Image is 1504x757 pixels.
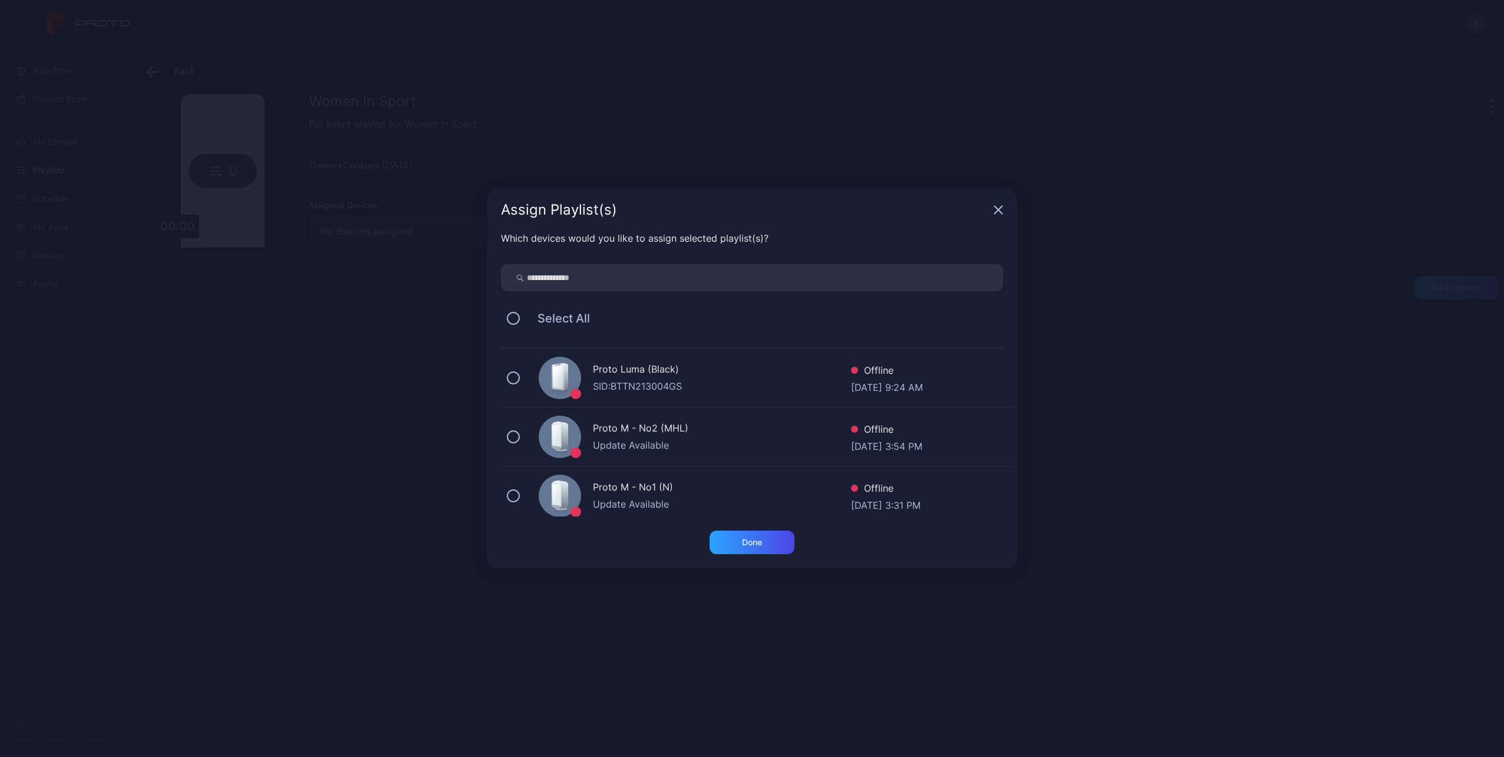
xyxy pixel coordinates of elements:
div: Done [742,538,762,547]
div: Which devices would you like to assign selected playlist(s)? [501,231,1003,245]
div: Proto M - No2 (MHL) [593,421,851,438]
div: Update Available [593,497,851,511]
div: Update Available [593,438,851,452]
span: Select All [526,311,590,325]
div: SID: BTTN213004GS [593,379,851,393]
div: [DATE] 3:31 PM [851,498,921,510]
div: Offline [851,363,923,380]
div: [DATE] 9:24 AM [851,380,923,392]
div: Proto Luma (Black) [593,362,851,379]
div: [DATE] 3:54 PM [851,439,922,451]
div: Offline [851,422,922,439]
div: Assign Playlist(s) [501,203,989,217]
button: Done [710,531,794,554]
div: Offline [851,481,921,498]
div: Proto M - No1 (N) [593,480,851,497]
